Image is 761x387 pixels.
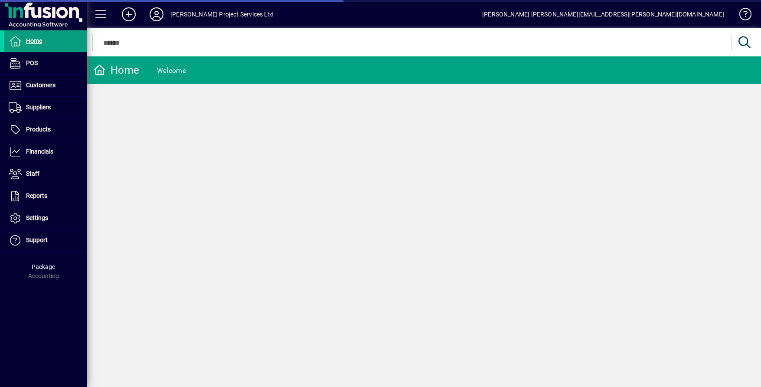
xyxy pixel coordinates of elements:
[482,7,724,21] div: [PERSON_NAME] [PERSON_NAME][EMAIL_ADDRESS][PERSON_NAME][DOMAIN_NAME]
[4,119,87,141] a: Products
[4,185,87,207] a: Reports
[26,170,39,177] span: Staff
[4,163,87,185] a: Staff
[733,2,750,30] a: Knowledge Base
[26,126,51,133] span: Products
[143,7,170,22] button: Profile
[170,7,274,21] div: [PERSON_NAME] Project Services Ltd
[26,104,51,111] span: Suppliers
[4,75,87,96] a: Customers
[26,148,53,155] span: Financials
[4,230,87,251] a: Support
[26,37,42,44] span: Home
[26,59,38,66] span: POS
[26,82,56,89] span: Customers
[32,263,55,270] span: Package
[115,7,143,22] button: Add
[4,97,87,118] a: Suppliers
[26,192,47,199] span: Reports
[26,236,48,243] span: Support
[4,207,87,229] a: Settings
[4,52,87,74] a: POS
[4,141,87,163] a: Financials
[157,64,186,78] div: Welcome
[93,63,139,77] div: Home
[26,214,48,221] span: Settings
